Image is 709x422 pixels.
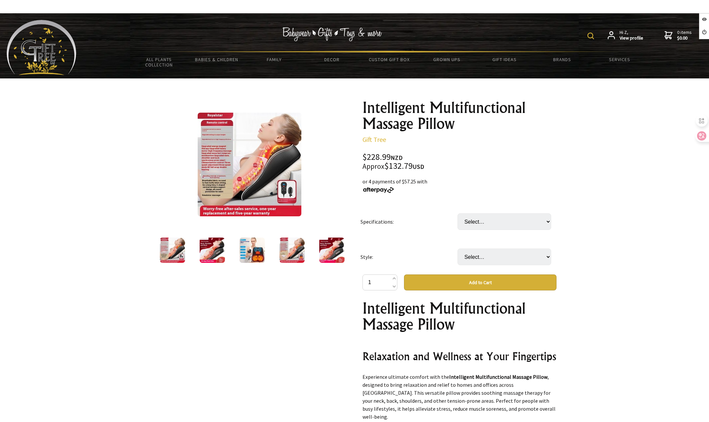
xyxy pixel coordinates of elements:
td: Specifications: [360,204,457,239]
img: product search [587,33,594,39]
strong: Intelligent Multifunctional Massage Pillow [449,373,548,380]
span: NZD [391,154,403,161]
a: All Plants Collection [130,53,188,72]
a: 0 items$0.00 [664,30,692,41]
a: Hi Z,View profile [608,30,643,41]
h1: Intelligent Multifunctional Massage Pillow [362,100,557,132]
strong: $0.00 [677,35,692,41]
a: Decor [303,53,360,66]
h2: Relaxation and Wellness at Your Fingertips [362,348,557,364]
a: Gift Ideas [476,53,533,66]
a: Grown Ups [418,53,476,66]
img: Babyware - Gifts - Toys and more... [7,20,76,75]
p: Experience ultimate comfort with the , designed to bring relaxation and relief to homes and offic... [362,373,557,421]
span: 0 items [677,29,692,41]
img: Babywear - Gifts - Toys & more [282,27,382,41]
img: Intelligent Multifunctional Massage Pillow [198,113,301,216]
span: Hi Z, [620,30,643,41]
h1: Intelligent Multifunctional Massage Pillow [362,300,557,332]
a: Services [591,53,649,66]
img: Intelligent Multifunctional Massage Pillow [240,238,265,263]
div: or 4 payments of $57.25 with [362,177,557,193]
img: Afterpay [362,187,394,193]
a: Family [246,53,303,66]
button: Add to Cart [404,274,557,290]
img: Intelligent Multifunctional Massage Pillow [160,238,185,263]
a: Custom Gift Box [360,53,418,66]
div: $228.99 $132.79 [362,153,557,171]
a: Brands [533,53,591,66]
a: Gift Tree [362,135,386,144]
img: Intelligent Multifunctional Massage Pillow [200,238,225,263]
a: Babies & Children [188,53,245,66]
td: Style: [360,239,457,274]
small: Approx [362,162,384,171]
img: Intelligent Multifunctional Massage Pillow [279,238,305,263]
img: Intelligent Multifunctional Massage Pillow [319,238,345,263]
span: USD [413,163,424,170]
strong: View profile [620,35,643,41]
